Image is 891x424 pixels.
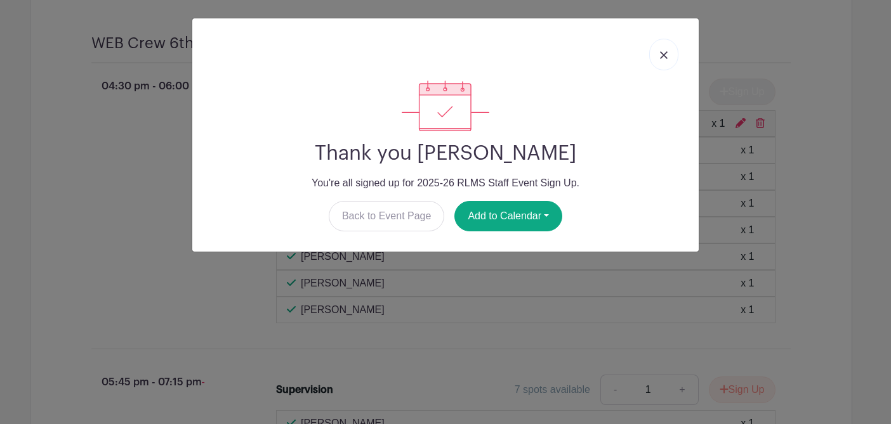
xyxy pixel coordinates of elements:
[202,176,689,191] p: You're all signed up for 2025-26 RLMS Staff Event Sign Up.
[402,80,489,131] img: signup_complete-c468d5dda3e2740ee63a24cb0ba0d3ce5d8a4ecd24259e683200fb1569d990c8.svg
[454,201,562,231] button: Add to Calendar
[329,201,445,231] a: Back to Event Page
[660,51,668,59] img: close_button-5f87c8562297e5c2d7936805f587ecaba9071eb48480494691a3f1689db116b3.svg
[202,141,689,165] h2: Thank you [PERSON_NAME]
